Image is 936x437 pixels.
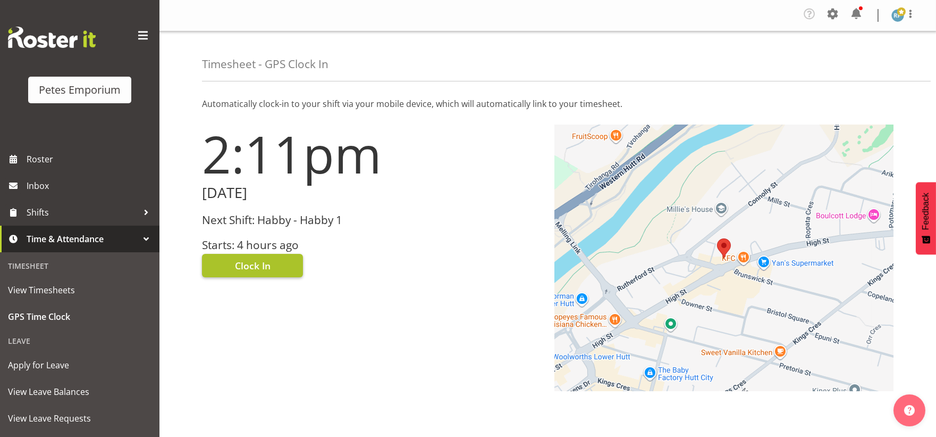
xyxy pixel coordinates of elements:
[8,282,151,298] span: View Timesheets
[921,193,931,230] span: Feedback
[3,255,157,277] div: Timesheet
[891,9,904,22] img: reina-puketapu721.jpg
[235,259,271,273] span: Clock In
[202,254,303,277] button: Clock In
[916,182,936,254] button: Feedback - Show survey
[27,204,138,220] span: Shifts
[3,352,157,378] a: Apply for Leave
[8,357,151,373] span: Apply for Leave
[27,151,154,167] span: Roster
[3,330,157,352] div: Leave
[3,405,157,432] a: View Leave Requests
[27,231,138,247] span: Time & Attendance
[3,277,157,303] a: View Timesheets
[202,185,542,201] h2: [DATE]
[202,97,893,110] p: Automatically clock-in to your shift via your mobile device, which will automatically link to you...
[3,378,157,405] a: View Leave Balances
[8,410,151,426] span: View Leave Requests
[8,309,151,325] span: GPS Time Clock
[904,405,915,416] img: help-xxl-2.png
[202,58,328,70] h4: Timesheet - GPS Clock In
[202,214,542,226] h3: Next Shift: Habby - Habby 1
[8,384,151,400] span: View Leave Balances
[3,303,157,330] a: GPS Time Clock
[8,27,96,48] img: Rosterit website logo
[202,239,542,251] h3: Starts: 4 hours ago
[202,125,542,183] h1: 2:11pm
[27,178,154,194] span: Inbox
[39,82,121,98] div: Petes Emporium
